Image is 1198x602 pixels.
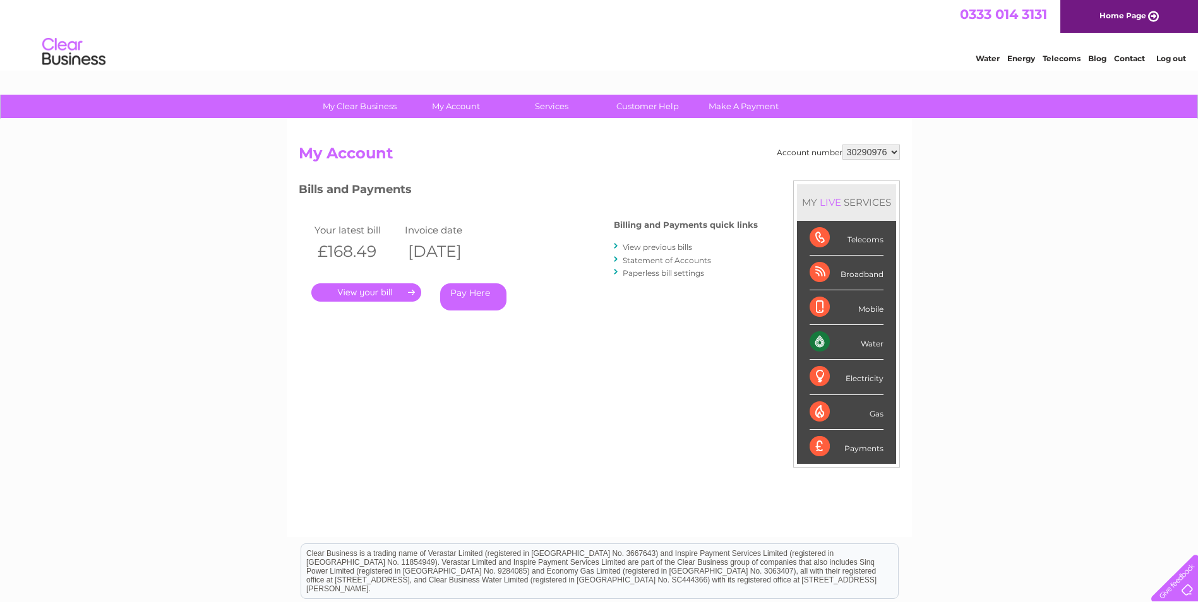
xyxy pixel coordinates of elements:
[311,239,402,264] th: £168.49
[299,180,758,203] h3: Bills and Payments
[614,220,758,230] h4: Billing and Payments quick links
[42,33,106,71] img: logo.png
[440,283,506,310] a: Pay Here
[311,221,402,239] td: Your latest bill
[311,283,421,302] a: .
[1088,54,1106,63] a: Blog
[1156,54,1186,63] a: Log out
[777,145,900,160] div: Account number
[810,256,884,290] div: Broadband
[810,221,884,256] div: Telecoms
[301,7,898,61] div: Clear Business is a trading name of Verastar Limited (registered in [GEOGRAPHIC_DATA] No. 3667643...
[308,95,412,118] a: My Clear Business
[623,242,692,252] a: View previous bills
[817,196,844,208] div: LIVE
[596,95,700,118] a: Customer Help
[692,95,796,118] a: Make A Payment
[500,95,604,118] a: Services
[810,430,884,464] div: Payments
[404,95,508,118] a: My Account
[810,290,884,325] div: Mobile
[810,360,884,394] div: Electricity
[623,256,711,265] a: Statement of Accounts
[623,268,704,278] a: Paperless bill settings
[1007,54,1035,63] a: Energy
[1114,54,1145,63] a: Contact
[1043,54,1081,63] a: Telecoms
[402,221,493,239] td: Invoice date
[976,54,1000,63] a: Water
[299,145,900,168] h2: My Account
[810,395,884,430] div: Gas
[797,184,896,220] div: MY SERVICES
[960,6,1047,22] a: 0333 014 3131
[810,325,884,360] div: Water
[402,239,493,264] th: [DATE]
